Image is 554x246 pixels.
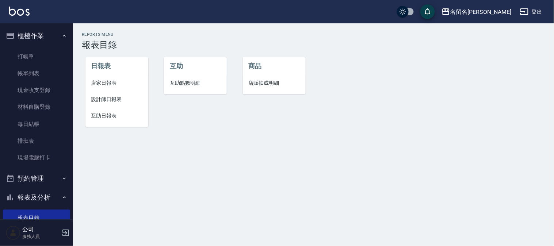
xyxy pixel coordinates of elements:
button: 登出 [517,5,545,19]
li: 互助 [164,57,227,75]
a: 現場電腦打卡 [3,149,70,166]
a: 現金收支登錄 [3,82,70,99]
a: 每日結帳 [3,116,70,132]
a: 打帳單 [3,48,70,65]
a: 設計師日報表 [85,91,148,108]
div: 名留名[PERSON_NAME] [450,7,511,16]
a: 材料自購登錄 [3,99,70,115]
span: 店販抽成明細 [249,79,300,87]
button: 預約管理 [3,169,70,188]
h2: Reports Menu [82,32,545,37]
span: 互助日報表 [91,112,142,120]
img: Logo [9,7,30,16]
a: 互助日報表 [85,108,148,124]
span: 設計師日報表 [91,96,142,103]
p: 服務人員 [22,233,60,240]
button: 名留名[PERSON_NAME] [439,4,514,19]
h3: 報表目錄 [82,40,545,50]
span: 互助點數明細 [170,79,221,87]
button: 報表及分析 [3,188,70,207]
a: 互助點數明細 [164,75,227,91]
li: 日報表 [85,57,148,75]
img: Person [6,226,20,240]
a: 帳單列表 [3,65,70,82]
h5: 公司 [22,226,60,233]
a: 排班表 [3,132,70,149]
a: 店販抽成明細 [243,75,306,91]
a: 報表目錄 [3,210,70,226]
li: 商品 [243,57,306,75]
button: 櫃檯作業 [3,26,70,45]
a: 店家日報表 [85,75,148,91]
button: save [420,4,435,19]
span: 店家日報表 [91,79,142,87]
